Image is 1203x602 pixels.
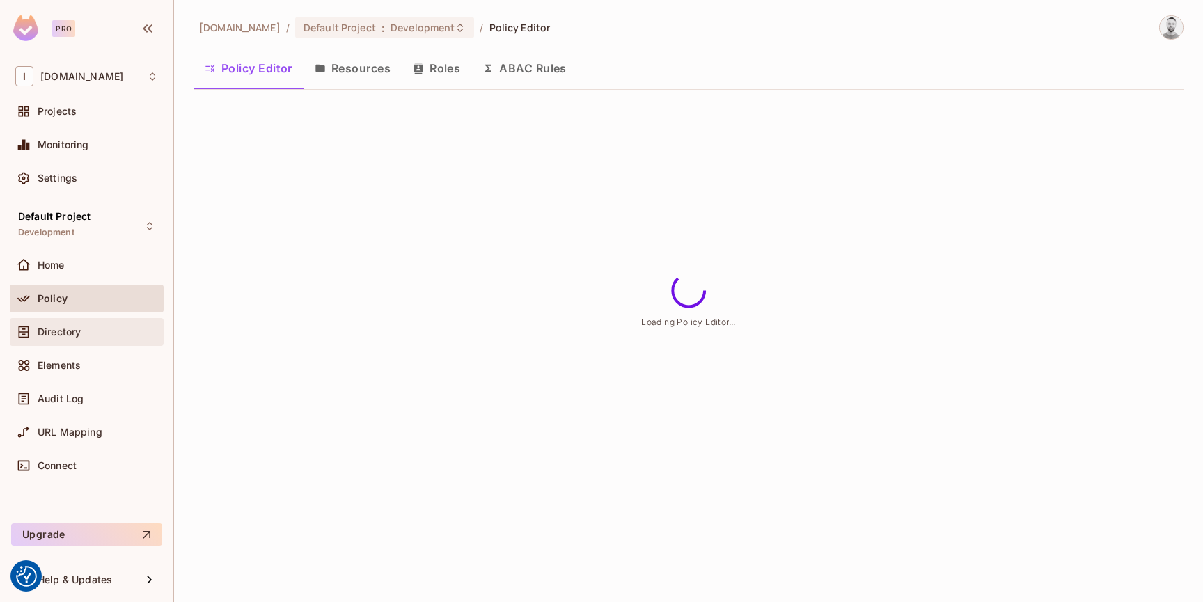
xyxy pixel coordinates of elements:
[38,293,68,304] span: Policy
[38,574,112,585] span: Help & Updates
[16,566,37,587] img: Revisit consent button
[38,427,102,438] span: URL Mapping
[38,260,65,271] span: Home
[1160,16,1183,39] img: Fabian Dios Rodas
[38,173,77,184] span: Settings
[15,66,33,86] span: I
[16,566,37,587] button: Consent Preferences
[18,211,91,222] span: Default Project
[13,15,38,41] img: SReyMgAAAABJRU5ErkJggg==
[38,139,89,150] span: Monitoring
[11,523,162,546] button: Upgrade
[52,20,75,37] div: Pro
[471,51,578,86] button: ABAC Rules
[18,227,74,238] span: Development
[199,21,281,34] span: the active workspace
[641,316,736,326] span: Loading Policy Editor...
[38,326,81,338] span: Directory
[489,21,551,34] span: Policy Editor
[304,51,402,86] button: Resources
[480,21,483,34] li: /
[38,460,77,471] span: Connect
[38,106,77,117] span: Projects
[38,360,81,371] span: Elements
[402,51,471,86] button: Roles
[381,22,386,33] span: :
[391,21,455,34] span: Development
[304,21,376,34] span: Default Project
[40,71,123,82] span: Workspace: iofinnet.com
[286,21,290,34] li: /
[38,393,84,404] span: Audit Log
[194,51,304,86] button: Policy Editor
